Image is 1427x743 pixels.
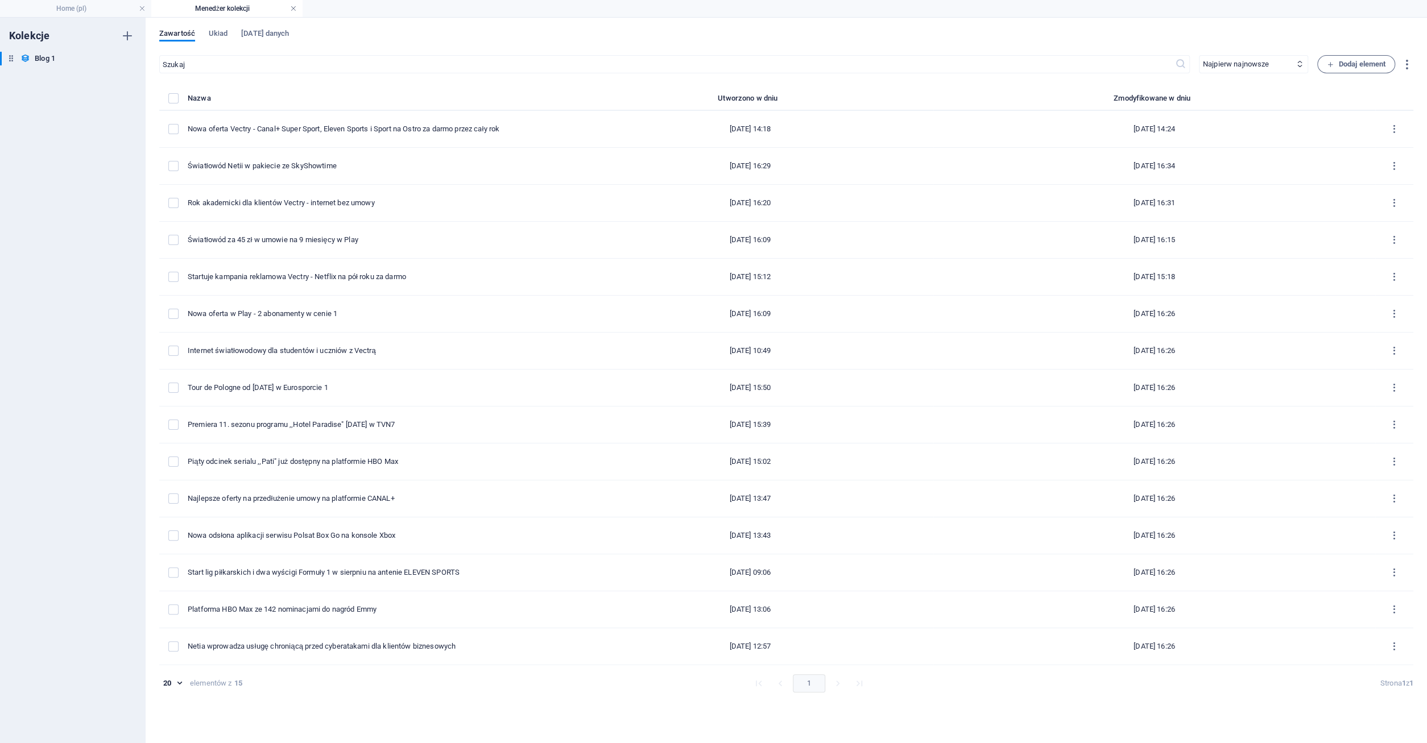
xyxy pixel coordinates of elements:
div: Rok akademicki dla klientów Vectry - internet bez umowy [188,198,557,208]
h6: Blog 1 [35,52,55,65]
h4: Menedżer kolekcji [151,2,303,15]
div: Światłowód za 45 zł w umowie na 9 miesięcy w Play [188,235,557,245]
span: [DATE] danych [241,27,289,43]
div: [DATE] 16:26 [942,604,1366,615]
nav: pagination navigation [748,674,870,692]
div: Nowa odsłona aplikacji serwisu Polsat Box Go na konsole Xbox [188,530,557,541]
div: [DATE] 15:02 [576,456,924,467]
div: [DATE] 15:39 [576,420,924,430]
th: Nazwa [188,92,566,111]
input: Szukaj [159,55,1175,73]
th: Zmodyfikowane w dniu [933,92,1375,111]
strong: 1 [1409,679,1413,687]
div: Start lig piłkarskich i dwa wyścigi Formuły 1 w sierpniu na antenie ELEVEN SPORTS [188,567,557,578]
div: [DATE] 16:26 [942,420,1366,430]
div: Strona z [1380,678,1413,688]
div: [DATE] 16:20 [576,198,924,208]
div: [DATE] 16:34 [942,161,1366,171]
div: elementów z [190,678,232,688]
table: items list [159,92,1413,665]
div: [DATE] 14:18 [576,124,924,134]
button: Dodaj element [1317,55,1395,73]
div: Internet światłowodowy dla studentów i uczniów z Vectrą [188,346,557,356]
div: [DATE] 10:49 [576,346,924,356]
div: 20 [159,678,185,688]
div: [DATE] 16:09 [576,235,924,245]
div: [DATE] 16:26 [942,641,1366,651]
div: [DATE] 14:24 [942,124,1366,134]
div: Platforma HBO Max ze 142 nominacjami do nagród Emmy [188,604,557,615]
div: [DATE] 16:26 [942,567,1366,578]
div: Nowa oferta w Play - 2 abonamenty w cenie 1 [188,309,557,319]
div: [DATE] 15:50 [576,383,924,393]
div: [DATE] 16:15 [942,235,1366,245]
div: Nowa oferta Vectry - Canal+ Super Sport, Eleven Sports i Sport na Ostro za darmo przez cały rok [188,124,557,134]
div: [DATE] 15:12 [576,272,924,282]
div: Netia wprowadza usługę chroniącą przed cyberatakami dla klientów biznesowych [188,641,557,651]
div: Premiera 11. sezonu programu ,,Hotel Paradise" [DATE] w TVN7 [188,420,557,430]
div: [DATE] 13:43 [576,530,924,541]
div: Piąty odcinek serialu ,,Pati" już dostępny na platformie HBO Max [188,456,557,467]
div: Światłowód Netii w pakiecie ze SkyShowtime [188,161,557,171]
div: [DATE] 13:47 [576,493,924,504]
div: Tour de Pologne od [DATE] w Eurosporcie 1 [188,383,557,393]
strong: 15 [234,678,242,688]
div: [DATE] 16:29 [576,161,924,171]
span: Zawartość [159,27,195,43]
div: [DATE] 16:09 [576,309,924,319]
div: [DATE] 16:26 [942,493,1366,504]
div: [DATE] 09:06 [576,567,924,578]
div: [DATE] 13:06 [576,604,924,615]
div: [DATE] 16:31 [942,198,1366,208]
span: Dodaj element [1327,57,1385,71]
div: [DATE] 15:18 [942,272,1366,282]
h6: Kolekcje [9,29,49,43]
th: Utworzono w dniu [566,92,933,111]
strong: 1 [1402,679,1406,687]
div: [DATE] 16:26 [942,383,1366,393]
button: page 1 [793,674,825,692]
div: [DATE] 16:26 [942,309,1366,319]
div: Startuje kampania reklamowa Vectry - Netflix na pół roku za darmo [188,272,557,282]
div: Najlepsze oferty na przedłużenie umowy na platformie CANAL+ [188,493,557,504]
div: [DATE] 16:26 [942,346,1366,356]
div: [DATE] 12:57 [576,641,924,651]
div: [DATE] 16:26 [942,530,1366,541]
div: [DATE] 16:26 [942,456,1366,467]
span: Układ [209,27,228,43]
